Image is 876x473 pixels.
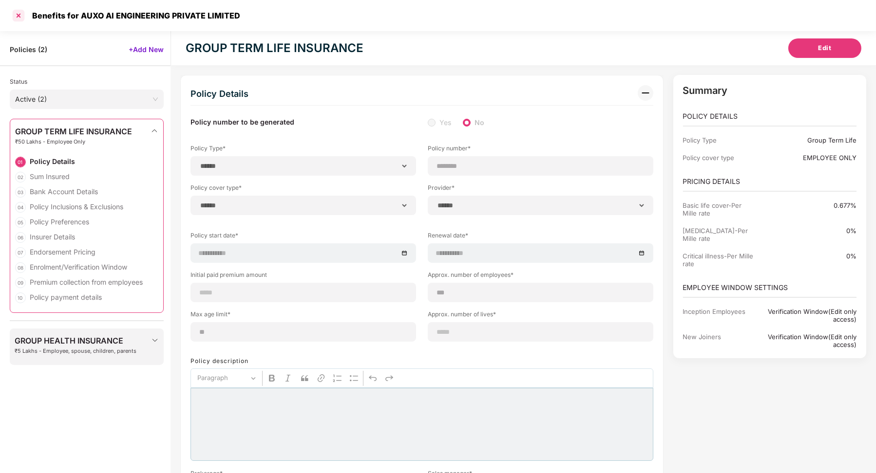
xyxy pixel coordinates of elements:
label: Policy number* [428,144,653,156]
div: 01 [15,157,26,167]
span: +Add New [129,45,164,54]
div: 07 [15,247,26,258]
div: Policy Inclusions & Exclusions [30,202,123,211]
img: svg+xml;base64,PHN2ZyBpZD0iRHJvcGRvd24tMzJ4MzIiIHhtbG5zPSJodHRwOi8vd3d3LnczLm9yZy8yMDAwL3N2ZyIgd2... [151,336,159,344]
div: Basic life cover-Per Mille rate [683,201,756,217]
div: Policy Type [683,136,756,144]
img: svg+xml;base64,PHN2ZyBpZD0iRHJvcGRvd24tMzJ4MzIiIHhtbG5zPSJodHRwOi8vd3d3LnczLm9yZy8yMDAwL3N2ZyIgd2... [151,127,158,135]
div: 06 [15,232,26,243]
label: Approx. number of employees* [428,271,653,283]
button: Paragraph [193,371,260,386]
div: Bank Account Details [30,187,98,196]
div: Policy Details [190,85,248,103]
div: Verification Window(Edit only access) [755,308,857,323]
div: 09 [15,277,26,288]
span: ₹5 Lakhs - Employee, spouse, children, parents [15,348,136,354]
div: Sum Insured [30,172,70,181]
label: Provider* [428,183,653,196]
div: Critical illness-Per Mille rate [683,252,756,268]
div: [MEDICAL_DATA]-Per Mille rate [683,227,756,242]
span: Paragraph [197,372,248,384]
div: Inception Employees [683,308,756,323]
p: Summary [683,85,857,96]
label: Policy Type* [190,144,416,156]
span: Policies ( 2 ) [10,45,47,54]
span: Active (2) [15,92,158,107]
label: Policy start date* [190,231,416,243]
p: POLICY DETAILS [683,111,857,122]
span: GROUP HEALTH INSURANCE [15,336,136,345]
div: GROUP TERM LIFE INSURANCE [186,39,363,57]
div: Enrolment/Verification Window [30,262,127,272]
label: Policy description [190,357,248,364]
span: Status [10,78,27,85]
div: Policy Preferences [30,217,89,226]
div: 08 [15,262,26,273]
div: 0% [755,227,857,235]
div: 0.677% [755,201,857,209]
div: Verification Window(Edit only access) [755,333,857,348]
label: Max age limit* [190,310,416,322]
div: New Joiners [683,333,756,348]
label: Approx. number of lives* [428,310,653,322]
label: Policy cover type* [190,183,416,196]
div: 10 [15,292,26,303]
span: GROUP TERM LIFE INSURANCE [15,127,132,136]
img: svg+xml;base64,PHN2ZyB3aWR0aD0iMzIiIGhlaWdodD0iMzIiIHZpZXdCb3g9IjAgMCAzMiAzMiIgZmlsbD0ibm9uZSIgeG... [638,85,653,101]
div: Premium collection from employees [30,277,143,287]
div: Endorsement Pricing [30,247,95,256]
label: Initial paid premium amount [190,271,416,283]
div: Policy cover type [683,154,756,162]
p: PRICING DETAILS [683,176,857,187]
div: 03 [15,187,26,198]
label: Policy number to be generated [190,117,294,128]
p: EMPLOYEE WINDOW SETTINGS [683,282,857,293]
span: No [471,117,488,128]
div: 02 [15,172,26,182]
div: 0% [755,252,857,260]
div: 05 [15,217,26,228]
div: Editor toolbar [190,368,653,388]
span: Edit [819,43,832,53]
div: Rich Text Editor, main [190,388,653,461]
button: Edit [788,38,861,58]
div: Policy payment details [30,292,102,302]
div: 04 [15,202,26,213]
div: Policy Details [30,157,75,166]
div: Group Term Life [755,136,857,144]
span: Yes [436,117,455,128]
div: EMPLOYEE ONLY [755,154,857,162]
div: Insurer Details [30,232,75,241]
span: ₹50 Lakhs - Employee Only [15,139,132,145]
div: Benefits for AUXO AI ENGINEERING PRIVATE LIMITED [26,11,240,20]
label: Renewal date* [428,231,653,243]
